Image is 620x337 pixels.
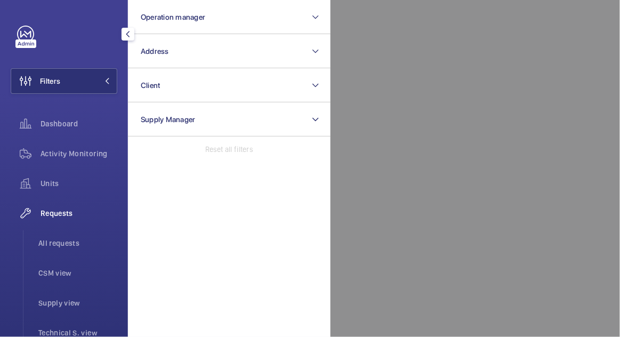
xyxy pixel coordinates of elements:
[38,298,117,308] span: Supply view
[38,268,117,278] span: CSM view
[41,208,117,219] span: Requests
[40,76,60,86] span: Filters
[41,118,117,129] span: Dashboard
[41,148,117,159] span: Activity Monitoring
[11,68,117,94] button: Filters
[38,238,117,248] span: All requests
[41,178,117,189] span: Units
